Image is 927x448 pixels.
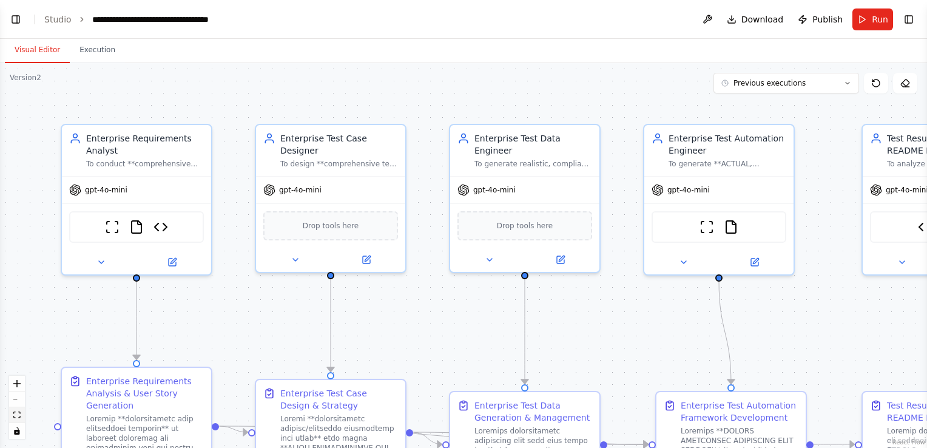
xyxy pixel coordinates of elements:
div: To conduct **comprehensive live application analysis** by actually accessing and interacting with... [86,159,204,169]
span: gpt-4o-mini [473,185,516,195]
div: To generate realistic, compliant, and comprehensive enterprise test data that covers various user... [474,159,592,169]
img: Enterprise Application Architecture Analyzer [153,220,168,234]
g: Edge from 0a177ca4-2208-42dd-aac4-dfa8921cc2b6 to 376cfa93-8b17-4c37-84cc-41748cc1f4f5 [519,266,531,384]
div: Enterprise Test Automation Engineer [669,132,786,157]
span: Run [872,13,888,25]
span: Previous executions [733,78,806,88]
button: fit view [9,407,25,423]
button: Open in side panel [720,255,789,270]
span: gpt-4o-mini [279,185,322,195]
button: Open in side panel [332,253,400,267]
div: Enterprise Test Case DesignerTo design **comprehensive test cases for authenticated user workflow... [255,124,406,273]
g: Edge from 0624a943-f318-49f7-bc01-457a47b21a9b to 7935b6f1-38d8-4964-a583-9a6f64f87e67 [130,280,143,359]
span: Drop tools here [303,220,359,232]
button: Open in side panel [526,253,595,267]
a: Studio [44,15,72,24]
span: gpt-4o-mini [667,185,710,195]
div: Enterprise Test Data EngineerTo generate realistic, compliant, and comprehensive enterprise test ... [449,124,601,273]
div: Enterprise Requirements Analysis & User Story Generation [86,375,204,412]
button: Show left sidebar [7,11,24,28]
button: Execution [70,38,125,63]
div: To generate **ACTUAL, EXECUTABLE PLAYWRIGHT TEST SCRIPTS** (not samples or templates) for compreh... [669,159,786,169]
div: Version 2 [10,73,41,83]
button: Download [722,8,789,30]
nav: breadcrumb [44,13,229,25]
g: Edge from 57b1202d-ce0d-41e1-ab27-ca42064a0484 to 8ac1f2a0-f51f-421f-9a45-0d259c3ceee6 [713,280,737,384]
span: Drop tools here [497,220,553,232]
div: Enterprise Test Automation Framework Development [681,399,798,424]
span: Download [741,13,784,25]
div: Enterprise Requirements Analyst [86,132,204,157]
g: Edge from 7935b6f1-38d8-4964-a583-9a6f64f87e67 to 0238f1cc-b607-4c7a-a324-947263502788 [219,420,248,438]
div: Enterprise Test Data Engineer [474,132,592,157]
button: Publish [793,8,848,30]
a: React Flow attribution [892,439,925,446]
div: To design **comprehensive test cases for authenticated user workflows** ensuring 100% coverage of... [280,159,398,169]
div: Enterprise Test Case Design & Strategy [280,387,398,412]
g: Edge from ce1bfe2b-b751-4981-8694-4fa46097ce69 to 0238f1cc-b607-4c7a-a324-947263502788 [325,266,337,372]
span: Publish [812,13,843,25]
div: Enterprise Test Case Designer [280,132,398,157]
img: ScrapeWebsiteTool [699,220,714,234]
div: React Flow controls [9,376,25,439]
button: Previous executions [713,73,859,93]
button: toggle interactivity [9,423,25,439]
div: Enterprise Test Automation EngineerTo generate **ACTUAL, EXECUTABLE PLAYWRIGHT TEST SCRIPTS** (no... [643,124,795,276]
button: Show right sidebar [900,11,917,28]
img: ScrapeWebsiteTool [105,220,120,234]
img: FileReadTool [724,220,738,234]
div: Enterprise Test Data Generation & Management [474,399,592,424]
button: Run [852,8,893,30]
img: FileReadTool [129,220,144,234]
button: Open in side panel [138,255,206,270]
button: Visual Editor [5,38,70,63]
div: Enterprise Requirements AnalystTo conduct **comprehensive live application analysis** by actually... [61,124,212,276]
span: gpt-4o-mini [85,185,127,195]
button: zoom out [9,392,25,407]
button: zoom in [9,376,25,392]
